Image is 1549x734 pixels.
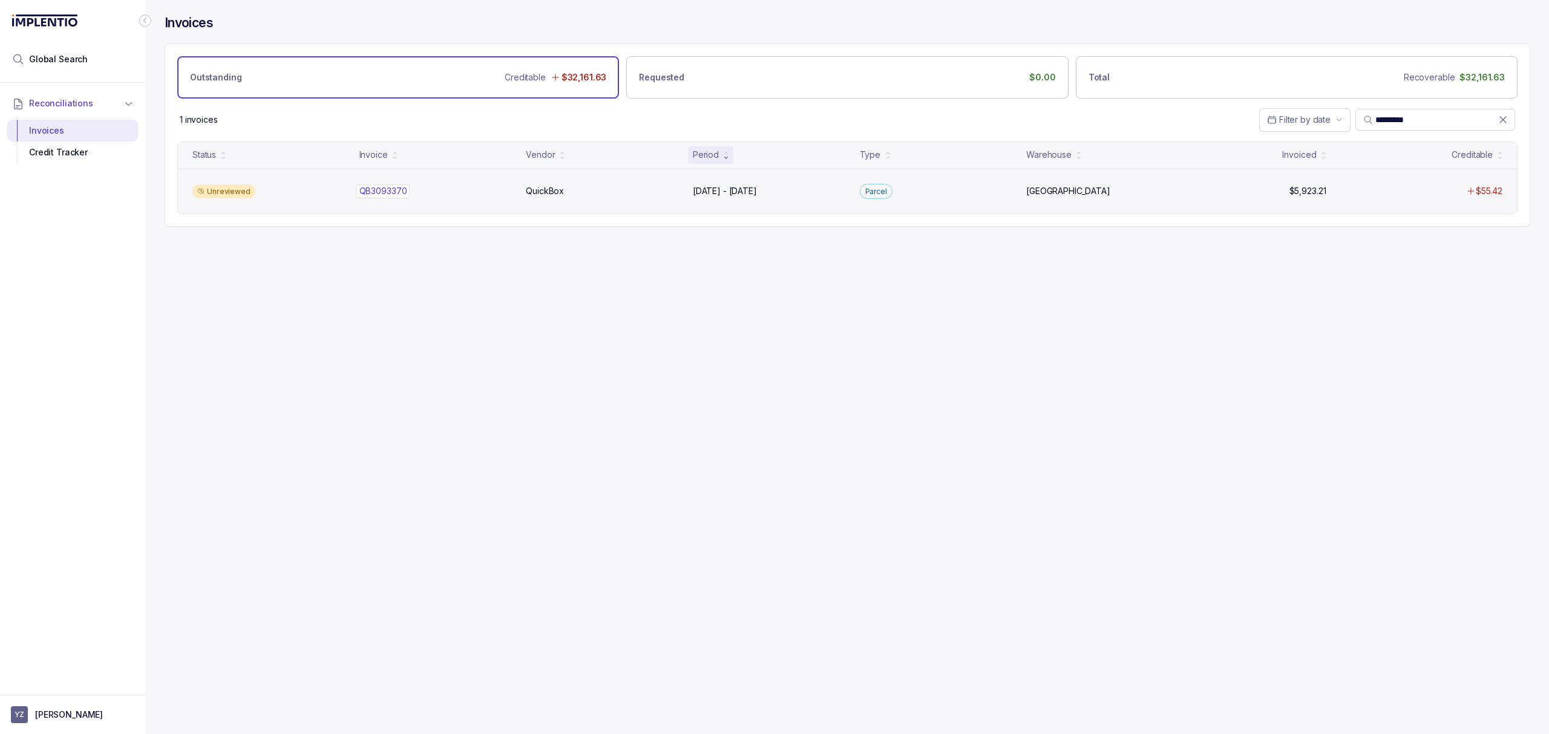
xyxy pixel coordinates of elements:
span: Reconciliations [29,97,93,109]
div: Period [693,149,719,161]
p: $5,923.21 [1289,185,1326,197]
div: Collapse Icon [138,13,152,28]
div: Invoices [17,120,128,141]
div: Remaining page entries [180,114,218,126]
p: $0.00 [1029,71,1055,83]
div: Warehouse [1026,149,1072,161]
p: Recoverable [1404,71,1455,83]
div: Vendor [526,149,555,161]
div: Reconciliations [7,117,138,166]
div: Invoice [359,149,388,161]
p: QB3093370 [356,184,410,198]
p: Creditable [505,71,546,83]
button: Date Range Picker [1259,108,1351,131]
div: Invoiced [1282,149,1316,161]
p: $55.42 [1476,185,1502,197]
p: [PERSON_NAME] [35,709,103,721]
p: Outstanding [190,71,241,83]
p: Total [1089,71,1110,83]
span: User initials [11,706,28,723]
div: Credit Tracker [17,141,128,163]
button: Reconciliations [7,90,138,117]
p: $32,161.63 [562,71,607,83]
div: Type [860,149,880,161]
div: Creditable [1452,149,1493,161]
p: Requested [639,71,684,83]
search: Date Range Picker [1267,114,1331,126]
p: 1 invoices [180,114,218,126]
p: $32,161.63 [1459,71,1505,83]
p: Parcel [865,186,887,198]
div: Unreviewed [192,184,255,199]
div: Status [192,149,216,161]
p: QuickBox [526,185,564,197]
button: User initials[PERSON_NAME] [11,706,134,723]
span: Global Search [29,53,88,65]
h4: Invoices [165,15,213,31]
p: [GEOGRAPHIC_DATA] [1026,185,1110,197]
p: [DATE] - [DATE] [693,185,757,197]
span: Filter by date [1279,114,1331,125]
